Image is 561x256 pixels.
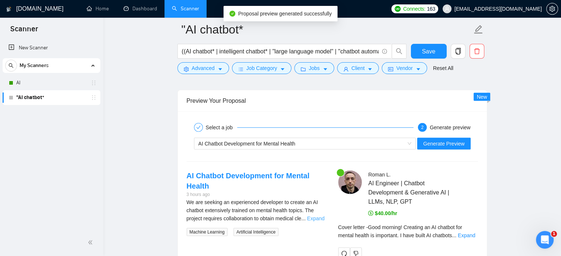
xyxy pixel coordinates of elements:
[182,47,379,56] input: Search Freelance Jobs...
[536,231,554,249] iframe: Intercom live chat
[368,172,391,178] span: Roman L .
[309,64,320,72] span: Jobs
[343,66,349,72] span: user
[6,3,11,15] img: logo
[338,223,478,239] div: Remember that the client will see only the first two lines of your cover letter.
[3,58,100,105] li: My Scanners
[3,41,100,55] li: New Scanner
[382,49,387,54] span: info-circle
[451,48,465,55] span: copy
[206,123,237,132] div: Select a job
[352,64,365,72] span: Client
[301,215,306,221] span: ...
[382,62,427,74] button: idcardVendorcaret-down
[395,6,401,12] img: upwork-logo.png
[8,41,94,55] a: New Scanner
[444,6,450,11] span: user
[238,66,243,72] span: bars
[87,6,109,12] a: homeHome
[388,66,393,72] span: idcard
[6,63,17,68] span: search
[91,80,97,86] span: holder
[417,138,470,150] button: Generate Preview
[294,62,334,74] button: folderJobscaret-down
[5,60,17,71] button: search
[91,95,97,101] span: holder
[280,66,285,72] span: caret-down
[233,228,278,236] span: Artificial Intelligence
[423,140,464,148] span: Generate Preview
[427,5,435,13] span: 163
[184,66,189,72] span: setting
[301,66,306,72] span: folder
[430,123,471,132] div: Generate preview
[338,171,362,194] img: c1zQkAeJOwrHr71D6Cbu2uvPb4L6m2WKJMJp7oxAZ1Zh8tg3AGqQPnISN-g4wGWz7J
[187,172,309,190] a: AI Chatbot Development for Mental Health
[470,44,484,59] button: delete
[392,48,406,55] span: search
[337,62,379,74] button: userClientcaret-down
[433,64,453,72] a: Reset All
[392,44,406,59] button: search
[421,125,424,130] span: 2
[238,11,332,17] span: Proposal preview generated successfully
[451,44,465,59] button: copy
[338,224,462,238] span: Cover letter - Good morning! Creating an AI chatbot for mental health is important. I have built ...
[307,215,324,221] a: Expand
[546,3,558,15] button: setting
[187,199,318,221] span: We are seeking an experienced developer to create an AI chatbot extensively trained on mental hea...
[187,191,326,198] div: 3 hours ago
[416,66,421,72] span: caret-down
[187,228,228,236] span: Machine Learning
[198,141,295,147] span: AI Chatbot Development for Mental Health
[187,90,478,111] div: Preview Your Proposal
[187,198,326,222] div: We are seeking an experienced developer to create an AI chatbot extensively trained on mental hea...
[124,6,157,12] a: dashboardDashboard
[458,232,475,238] a: Expand
[547,6,558,12] span: setting
[323,66,328,72] span: caret-down
[551,231,557,237] span: 1
[177,62,229,74] button: settingAdvancedcaret-down
[218,66,223,72] span: caret-down
[229,11,235,17] span: check-circle
[20,58,49,73] span: My Scanners
[88,239,95,246] span: double-left
[4,24,44,39] span: Scanner
[16,90,86,105] a: "AI chatbot*
[411,44,447,59] button: Save
[546,6,558,12] a: setting
[452,232,456,238] span: ...
[422,47,435,56] span: Save
[368,210,397,216] span: $40.00/hr
[368,179,456,206] span: AI Engineer | Chatbot Development & Generative AI | LLMs, NLP, GPT
[477,94,487,100] span: New
[470,48,484,55] span: delete
[16,76,86,90] a: AI
[368,211,373,216] span: dollar
[367,66,373,72] span: caret-down
[403,5,425,13] span: Connects:
[196,125,201,130] span: check
[192,64,215,72] span: Advanced
[172,6,199,12] a: searchScanner
[232,62,291,74] button: barsJob Categorycaret-down
[474,25,483,34] span: edit
[246,64,277,72] span: Job Category
[181,20,472,39] input: Scanner name...
[396,64,412,72] span: Vendor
